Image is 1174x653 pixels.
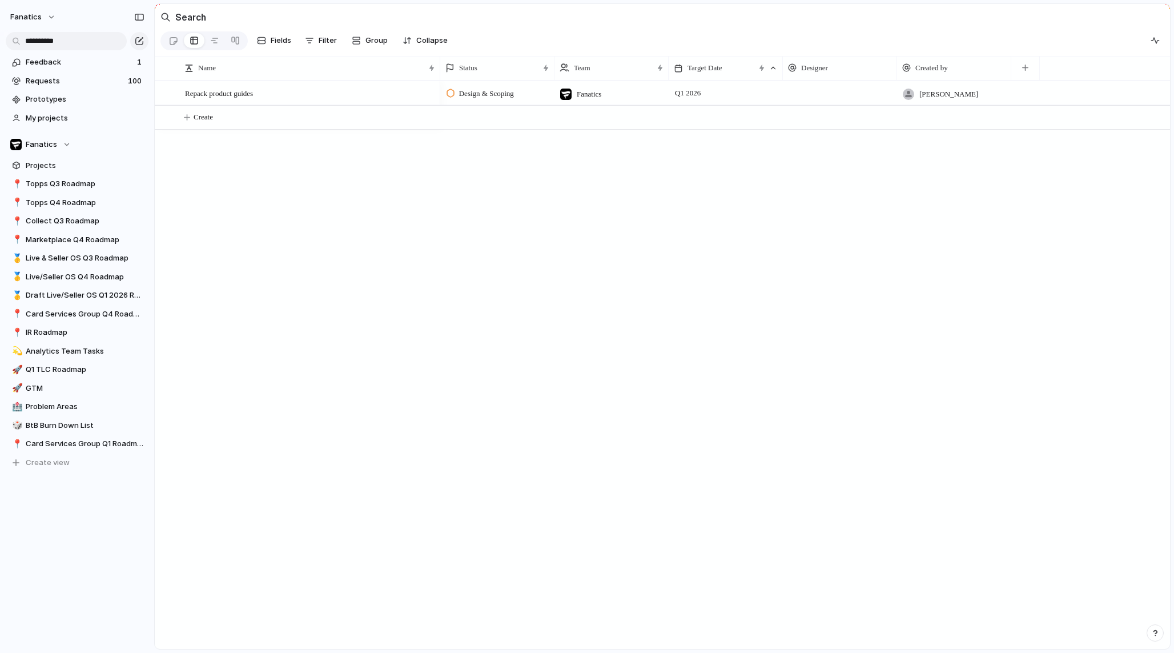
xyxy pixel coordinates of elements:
span: My projects [26,113,144,124]
span: [PERSON_NAME] [919,89,978,100]
span: Analytics Team Tasks [26,346,144,357]
div: 🚀 [12,382,20,395]
span: Team [574,62,590,74]
button: Create view [6,454,148,471]
a: 📍IR Roadmap [6,324,148,341]
span: Marketplace Q4 Roadmap [26,234,144,246]
a: Projects [6,157,148,174]
div: 💫 [12,344,20,358]
span: Designer [801,62,828,74]
span: Q1 TLC Roadmap [26,364,144,375]
a: 🥇Live & Seller OS Q3 Roadmap [6,250,148,267]
button: 🥇 [10,290,22,301]
a: 🚀Q1 TLC Roadmap [6,361,148,378]
span: Feedback [26,57,134,68]
span: Collapse [416,35,448,46]
span: Design & Scoping [459,88,514,99]
button: 🥇 [10,253,22,264]
h2: Search [175,10,206,24]
span: 1 [137,57,144,68]
span: Topps Q3 Roadmap [26,178,144,190]
span: Status [459,62,477,74]
a: Feedback1 [6,54,148,71]
span: Requests [26,75,124,87]
button: 🏥 [10,401,22,412]
span: Create [194,111,213,123]
a: 🏥Problem Areas [6,398,148,415]
button: 📍 [10,215,22,227]
a: My projects [6,110,148,127]
a: 📍Topps Q4 Roadmap [6,194,148,211]
div: 🏥 [12,400,20,414]
span: fanatics [10,11,42,23]
a: 💫Analytics Team Tasks [6,343,148,360]
button: fanatics [5,8,62,26]
span: Live/Seller OS Q4 Roadmap [26,271,144,283]
div: 📍 [12,178,20,191]
div: 🥇 [12,289,20,302]
button: Filter [300,31,341,50]
a: 📍Card Services Group Q1 Roadmap [6,435,148,452]
div: 📍 [12,438,20,451]
button: 📍 [10,178,22,190]
span: Fanatics [577,89,601,100]
div: 📍 [12,326,20,339]
a: Requests100 [6,73,148,90]
span: Problem Areas [26,401,144,412]
div: 🥇 [12,270,20,283]
button: Collapse [398,31,452,50]
button: 🎲 [10,420,22,431]
button: 📍 [10,197,22,209]
a: 📍Marketplace Q4 Roadmap [6,231,148,249]
span: Fanatics [26,139,57,150]
span: Prototypes [26,94,144,105]
a: 📍Collect Q3 Roadmap [6,213,148,230]
span: Repack product guides [185,86,253,99]
button: Group [346,31,393,50]
div: 📍Topps Q3 Roadmap [6,175,148,193]
button: Fields [252,31,296,50]
span: Q1 2026 [672,86,703,100]
button: 📍 [10,309,22,320]
div: 🚀 [12,363,20,376]
a: 🥇Draft Live/Seller OS Q1 2026 Roadmap [6,287,148,304]
span: Live & Seller OS Q3 Roadmap [26,253,144,264]
a: 📍Card Services Group Q4 Roadmap [6,306,148,323]
span: Projects [26,160,144,171]
span: Filter [319,35,337,46]
div: 📍 [12,196,20,209]
a: 🎲BtB Burn Down List [6,417,148,434]
span: Name [198,62,216,74]
span: Card Services Group Q1 Roadmap [26,438,144,450]
div: 🎲 [12,419,20,432]
span: Topps Q4 Roadmap [26,197,144,209]
button: Fanatics [6,136,148,153]
button: 💫 [10,346,22,357]
span: GTM [26,383,144,394]
span: Collect Q3 Roadmap [26,215,144,227]
span: Created by [915,62,948,74]
span: Draft Live/Seller OS Q1 2026 Roadmap [26,290,144,301]
span: Fields [271,35,291,46]
a: Prototypes [6,91,148,108]
a: 🚀GTM [6,380,148,397]
span: BtB Burn Down List [26,420,144,431]
div: 📍 [12,307,20,321]
span: Card Services Group Q4 Roadmap [26,309,144,320]
button: 📍 [10,327,22,338]
button: 📍 [10,438,22,450]
button: 🚀 [10,383,22,394]
span: IR Roadmap [26,327,144,338]
button: 🥇 [10,271,22,283]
